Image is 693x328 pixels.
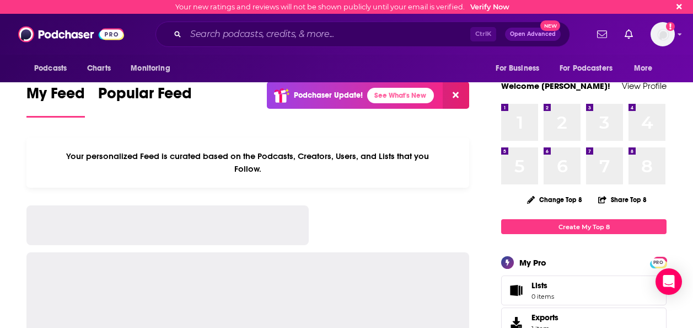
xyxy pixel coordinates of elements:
button: open menu [488,58,553,79]
div: Your personalized Feed is curated based on the Podcasts, Creators, Users, and Lists that you Follow. [26,137,469,188]
span: For Business [496,61,539,76]
button: open menu [626,58,667,79]
span: Monitoring [131,61,170,76]
span: Lists [531,281,547,290]
img: Podchaser - Follow, Share and Rate Podcasts [18,24,124,45]
a: PRO [652,258,665,266]
button: Change Top 8 [520,193,589,207]
span: More [634,61,653,76]
a: Show notifications dropdown [593,25,611,44]
a: See What's New [367,88,434,103]
button: open menu [26,58,81,79]
a: Charts [80,58,117,79]
span: New [540,20,560,31]
p: Podchaser Update! [294,91,363,100]
svg: Email not verified [666,22,675,31]
img: User Profile [651,22,675,46]
button: Show profile menu [651,22,675,46]
a: Show notifications dropdown [620,25,637,44]
span: Charts [87,61,111,76]
a: Popular Feed [98,84,192,118]
input: Search podcasts, credits, & more... [186,25,470,43]
span: Open Advanced [510,31,556,37]
a: My Feed [26,84,85,118]
span: Exports [531,313,558,322]
a: View Profile [622,81,667,91]
a: Welcome [PERSON_NAME]! [501,81,610,91]
span: 0 items [531,293,554,300]
button: open menu [552,58,628,79]
div: Your new ratings and reviews will not be shown publicly until your email is verified. [175,3,509,11]
span: Logged in as jbarbour [651,22,675,46]
span: Lists [531,281,554,290]
button: Open AdvancedNew [505,28,561,41]
a: Lists [501,276,667,305]
a: Create My Top 8 [501,219,667,234]
span: Popular Feed [98,84,192,109]
span: Ctrl K [470,27,496,41]
div: Open Intercom Messenger [656,268,682,295]
span: For Podcasters [560,61,613,76]
div: My Pro [519,257,546,268]
button: Share Top 8 [598,189,647,210]
a: Verify Now [470,3,509,11]
span: Lists [505,283,527,298]
span: My Feed [26,84,85,109]
button: open menu [123,58,184,79]
div: Search podcasts, credits, & more... [155,22,570,47]
span: Podcasts [34,61,67,76]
